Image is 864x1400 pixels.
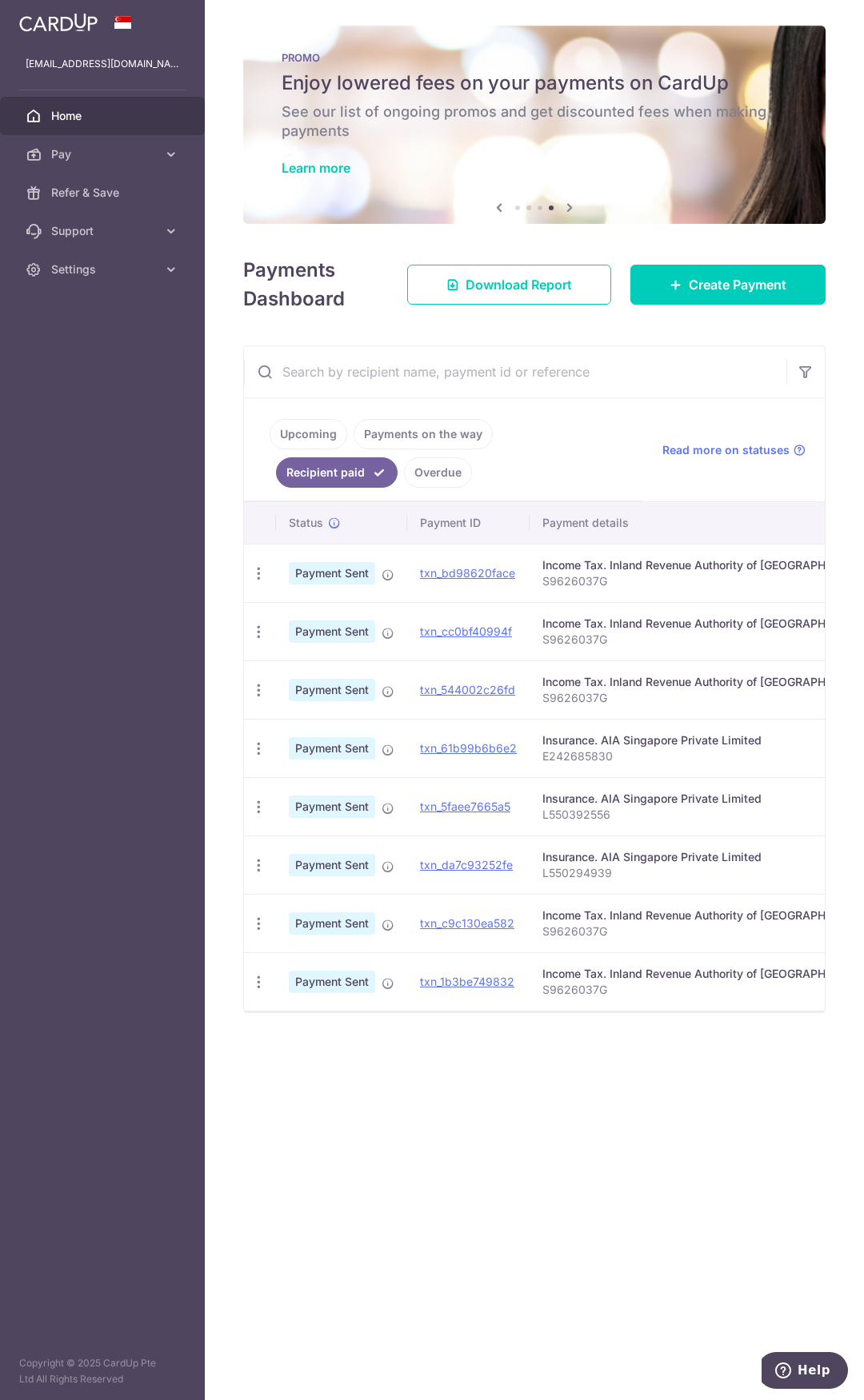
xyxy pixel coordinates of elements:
a: Overdue [404,457,472,488]
span: Payment Sent [289,737,375,760]
a: txn_da7c93252fe [420,858,513,872]
h5: Enjoy lowered fees on your payments on CardUp [282,70,787,96]
h6: See our list of ongoing promos and get discounted fees when making payments [282,102,787,141]
span: Read more on statuses [662,442,790,458]
span: Payment Sent [289,854,375,876]
iframe: Opens a widget where you can find more information [762,1352,848,1392]
span: Payment Sent [289,679,375,701]
a: txn_bd98620face [420,566,515,580]
th: Payment ID [407,502,530,544]
a: txn_1b3be749832 [420,975,514,988]
a: txn_cc0bf40994f [420,624,512,638]
a: Read more on statuses [662,442,806,458]
a: txn_544002c26fd [420,683,515,696]
img: CardUp [19,13,98,32]
span: Pay [51,146,157,162]
a: Payments on the way [354,419,493,449]
img: Latest Promos banner [243,26,826,224]
h4: Payments Dashboard [243,256,378,313]
a: txn_61b99b6b6e2 [420,741,517,755]
span: Refer & Save [51,185,157,201]
a: Upcoming [270,419,347,449]
span: Payment Sent [289,796,375,818]
a: txn_5faee7665a5 [420,800,510,813]
span: Payment Sent [289,620,375,643]
p: [EMAIL_ADDRESS][DOMAIN_NAME] [26,56,179,72]
input: Search by recipient name, payment id or reference [244,346,786,397]
span: Home [51,108,157,124]
a: Create Payment [630,265,826,305]
span: Download Report [466,275,572,294]
p: PROMO [282,51,787,64]
a: Download Report [407,265,611,305]
a: Learn more [282,160,350,176]
span: Payment Sent [289,562,375,584]
span: Settings [51,261,157,277]
span: Create Payment [689,275,786,294]
a: Recipient paid [276,457,398,488]
span: Payment Sent [289,912,375,935]
a: txn_c9c130ea582 [420,916,514,930]
span: Support [51,223,157,239]
span: Status [289,515,323,531]
span: Payment Sent [289,971,375,993]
